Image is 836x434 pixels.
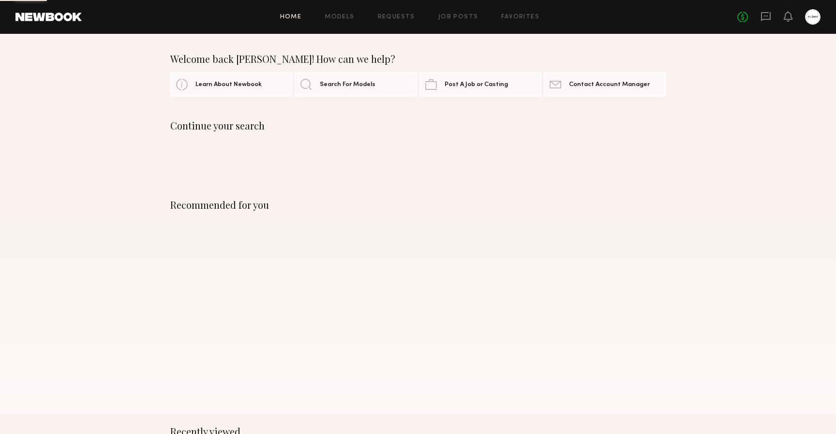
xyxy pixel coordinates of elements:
a: Requests [378,14,415,20]
div: Welcome back [PERSON_NAME]! How can we help? [170,53,666,65]
div: Continue your search [170,120,666,131]
a: Home [280,14,302,20]
div: Recommended for you [170,199,666,211]
span: Contact Account Manager [569,82,650,88]
a: Job Posts [438,14,478,20]
a: Favorites [501,14,539,20]
a: Models [325,14,354,20]
a: Contact Account Manager [544,72,666,97]
a: Learn About Newbook [170,72,292,97]
span: Learn About Newbook [195,82,262,88]
span: Search For Models [320,82,375,88]
a: Search For Models [295,72,417,97]
a: Post A Job or Casting [419,72,541,97]
span: Post A Job or Casting [445,82,508,88]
